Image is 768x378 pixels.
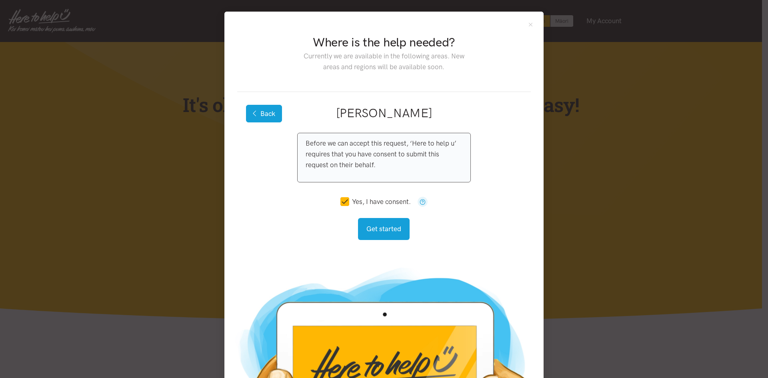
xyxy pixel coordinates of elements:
button: Get started [358,218,410,240]
button: Close [527,21,534,28]
p: Currently we are available in the following areas. New areas and regions will be available soon. [297,51,470,72]
button: Back [246,105,282,122]
h2: Where is the help needed? [297,34,470,51]
label: Yes, I have consent. [340,198,411,205]
p: Before we can accept this request, ‘Here to help u’ requires that you have consent to submit this... [306,138,462,171]
h2: [PERSON_NAME] [250,105,518,122]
